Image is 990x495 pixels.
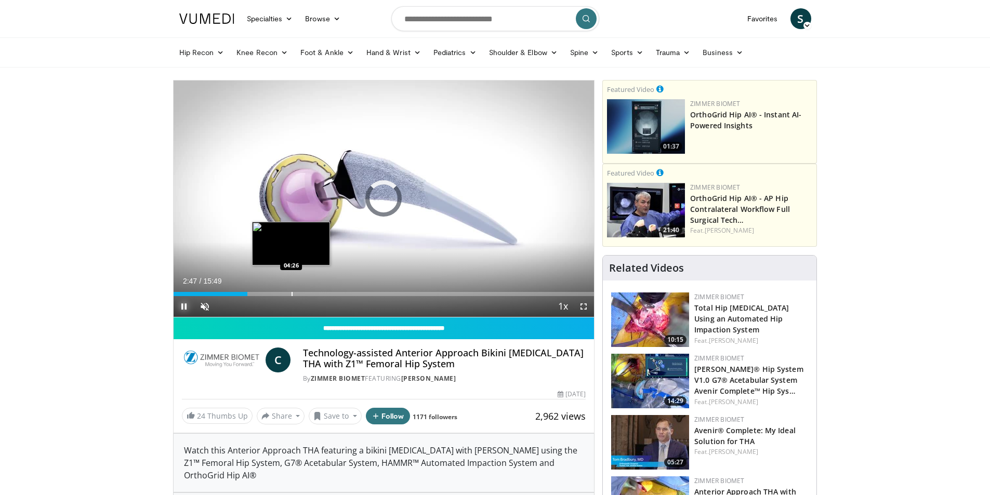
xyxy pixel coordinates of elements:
a: Avenir® Complete: My Ideal Solution for THA [694,425,796,446]
div: Feat. [690,226,812,235]
span: 01:37 [660,142,682,151]
a: S [790,8,811,29]
h4: Technology-assisted Anterior Approach Bikini [MEDICAL_DATA] THA with Z1™ Femoral Hip System [303,347,586,370]
a: Sports [605,42,650,63]
a: Zimmer Biomet [690,183,740,192]
div: Feat. [694,447,808,457]
span: 2,962 views [535,410,586,422]
a: [PERSON_NAME] [709,447,758,456]
div: By FEATURING [303,374,586,383]
a: Zimmer Biomet [694,354,744,363]
a: [PERSON_NAME]® Hip System V1.0 G7® Acetabular System Avenir Complete™ Hip Sys… [694,364,803,396]
a: 1171 followers [413,412,457,421]
img: 51d03d7b-a4ba-45b7-9f92-2bfbd1feacc3.150x105_q85_crop-smart_upscale.jpg [607,99,685,154]
a: Zimmer Biomet [690,99,740,108]
a: 24 Thumbs Up [182,408,253,424]
button: Share [257,408,305,424]
a: 05:27 [611,415,689,470]
span: 21:40 [660,225,682,235]
button: Unmute [194,296,215,317]
img: Zimmer Biomet [182,347,261,372]
a: [PERSON_NAME] [401,374,456,383]
div: Watch this Anterior Approach THA featuring a bikini [MEDICAL_DATA] with [PERSON_NAME] using the Z... [174,434,595,492]
a: 21:40 [607,183,685,237]
span: 14:29 [664,396,687,406]
video-js: Video Player [174,81,595,317]
small: Featured Video [607,168,654,178]
a: Shoulder & Elbow [483,42,564,63]
a: OrthoGrid Hip AI® - Instant AI-Powered Insights [690,110,801,130]
a: [PERSON_NAME] [705,226,754,235]
span: 2:47 [183,277,197,285]
h4: Related Videos [609,262,684,274]
img: e14eeaa8-b44c-4813-8ce8-7e2faa75be29.150x105_q85_crop-smart_upscale.jpg [611,354,689,408]
a: Foot & Ankle [294,42,360,63]
small: Featured Video [607,85,654,94]
a: [PERSON_NAME] [709,397,758,406]
a: Browse [299,8,347,29]
a: Hip Recon [173,42,231,63]
a: Pediatrics [427,42,483,63]
button: Save to [309,408,362,424]
a: 14:29 [611,354,689,408]
a: Business [696,42,749,63]
a: Zimmer Biomet [694,476,744,485]
a: Spine [564,42,605,63]
a: Trauma [650,42,697,63]
div: Feat. [694,397,808,407]
img: image.jpeg [252,222,330,265]
a: Zimmer Biomet [311,374,365,383]
span: 24 [197,411,205,421]
img: VuMedi Logo [179,14,234,24]
a: Specialties [241,8,299,29]
button: Pause [174,296,194,317]
span: 15:49 [203,277,221,285]
span: / [200,277,202,285]
input: Search topics, interventions [391,6,599,31]
a: C [266,347,291,372]
span: 10:15 [664,335,687,344]
a: Zimmer Biomet [694,415,744,424]
div: Feat. [694,336,808,345]
button: Fullscreen [573,296,594,317]
img: fb3500a4-4dd2-4f5c-8a81-f8678b3ae64e.150x105_q85_crop-smart_upscale.jpg [611,292,689,347]
button: Follow [366,408,411,424]
a: Zimmer Biomet [694,292,744,301]
a: 01:37 [607,99,685,154]
a: Favorites [741,8,784,29]
a: Hand & Wrist [360,42,427,63]
img: 96a9cbbb-25ee-4404-ab87-b32d60616ad7.150x105_q85_crop-smart_upscale.jpg [607,183,685,237]
a: Knee Recon [230,42,294,63]
button: Playback Rate [552,296,573,317]
span: 05:27 [664,458,687,467]
img: 34658faa-42cf-45f9-ba82-e22c653dfc78.150x105_q85_crop-smart_upscale.jpg [611,415,689,470]
a: OrthoGrid Hip AI® - AP Hip Contralateral Workflow Full Surgical Tech… [690,193,790,225]
a: [PERSON_NAME] [709,336,758,345]
a: Total Hip [MEDICAL_DATA] Using an Automated Hip Impaction System [694,303,789,335]
div: Progress Bar [174,292,595,296]
a: 10:15 [611,292,689,347]
div: [DATE] [558,390,586,399]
